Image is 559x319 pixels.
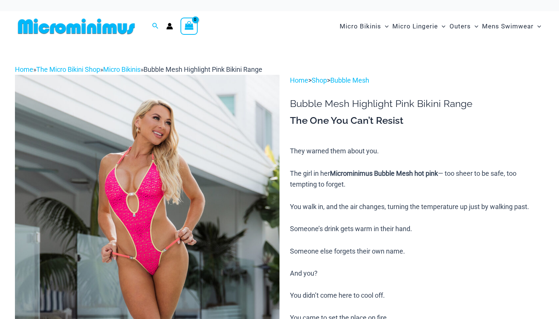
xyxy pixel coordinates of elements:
a: Home [15,65,33,73]
span: Micro Bikinis [340,17,381,36]
a: Search icon link [152,22,159,31]
span: Menu Toggle [438,17,445,36]
span: Menu Toggle [534,17,541,36]
p: > > [290,75,544,86]
h3: The One You Can’t Resist [290,114,544,127]
a: The Micro Bikini Shop [36,65,100,73]
a: Micro Bikinis [103,65,140,73]
img: MM SHOP LOGO FLAT [15,18,138,35]
a: Account icon link [166,23,173,30]
span: Menu Toggle [381,17,389,36]
a: Mens SwimwearMenu ToggleMenu Toggle [480,15,543,38]
nav: Site Navigation [337,14,544,39]
span: Bubble Mesh Highlight Pink Bikini Range [143,65,262,73]
a: Bubble Mesh [330,76,369,84]
a: Micro LingerieMenu ToggleMenu Toggle [390,15,447,38]
b: Microminimus Bubble Mesh hot pink [330,169,438,177]
a: Home [290,76,308,84]
a: Micro BikinisMenu ToggleMenu Toggle [338,15,390,38]
a: View Shopping Cart, empty [180,18,198,35]
a: OutersMenu ToggleMenu Toggle [448,15,480,38]
span: Micro Lingerie [392,17,438,36]
span: » » » [15,65,262,73]
span: Menu Toggle [471,17,478,36]
span: Outers [450,17,471,36]
h1: Bubble Mesh Highlight Pink Bikini Range [290,98,544,110]
span: Mens Swimwear [482,17,534,36]
a: Shop [312,76,327,84]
